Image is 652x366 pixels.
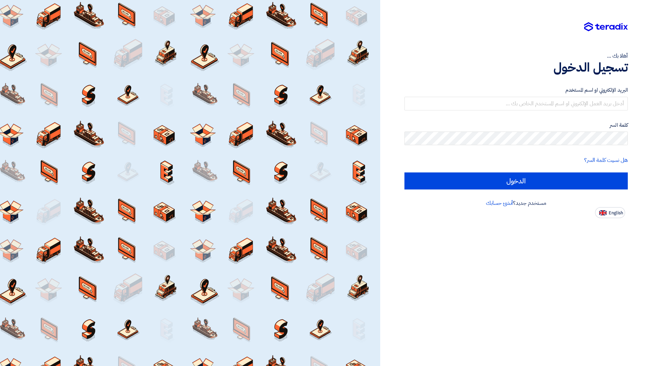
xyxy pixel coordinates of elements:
[404,52,628,60] div: أهلا بك ...
[404,199,628,207] div: مستخدم جديد؟
[404,97,628,110] input: أدخل بريد العمل الإلكتروني او اسم المستخدم الخاص بك ...
[404,60,628,75] h1: تسجيل الدخول
[404,172,628,189] input: الدخول
[609,211,623,215] span: English
[404,121,628,129] label: كلمة السر
[584,156,628,164] a: هل نسيت كلمة السر؟
[404,86,628,94] label: البريد الإلكتروني او اسم المستخدم
[599,210,607,215] img: en-US.png
[486,199,513,207] a: أنشئ حسابك
[584,22,628,32] img: Teradix logo
[595,207,625,218] button: English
